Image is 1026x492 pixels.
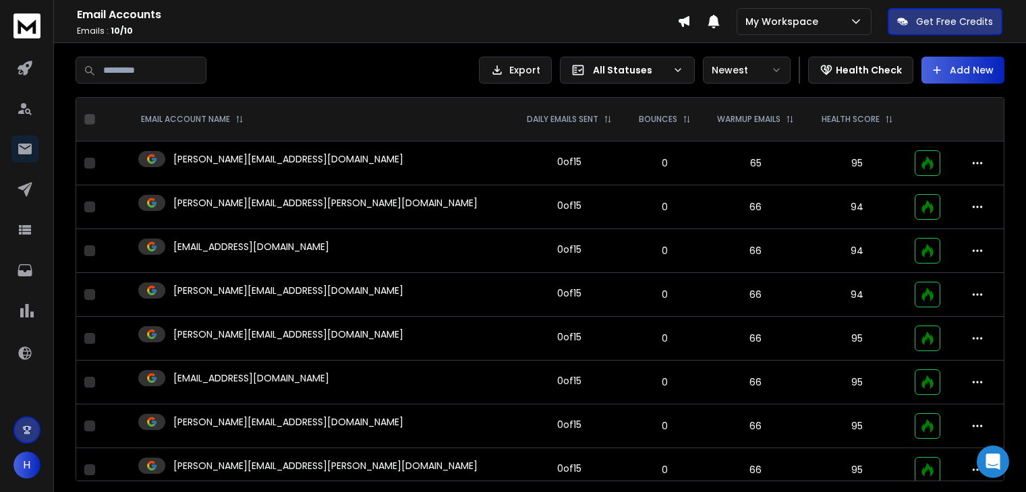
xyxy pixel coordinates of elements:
[633,288,695,301] p: 0
[808,448,907,492] td: 95
[633,375,695,389] p: 0
[633,156,695,170] p: 0
[704,361,808,404] td: 66
[836,63,902,77] p: Health Check
[633,463,695,476] p: 0
[557,199,581,212] div: 0 of 15
[557,374,581,388] div: 0 of 15
[808,142,907,185] td: 95
[808,57,913,84] button: Health Check
[77,26,677,36] p: Emails :
[703,57,791,84] button: Newest
[173,459,478,472] p: [PERSON_NAME][EMAIL_ADDRESS][PERSON_NAME][DOMAIN_NAME]
[704,229,808,273] td: 66
[173,328,403,341] p: [PERSON_NAME][EMAIL_ADDRESS][DOMAIN_NAME]
[557,462,581,475] div: 0 of 15
[745,15,824,28] p: My Workspace
[808,361,907,404] td: 95
[704,185,808,229] td: 66
[717,114,780,125] p: WARMUP EMAILS
[111,25,133,36] span: 10 / 10
[822,114,880,125] p: HEALTH SCORE
[173,415,403,429] p: [PERSON_NAME][EMAIL_ADDRESS][DOMAIN_NAME]
[916,15,993,28] p: Get Free Credits
[704,317,808,361] td: 66
[808,317,907,361] td: 95
[888,8,1002,35] button: Get Free Credits
[808,229,907,273] td: 94
[639,114,677,125] p: BOUNCES
[527,114,598,125] p: DAILY EMAILS SENT
[633,200,695,214] p: 0
[557,286,581,300] div: 0 of 15
[557,243,581,256] div: 0 of 15
[808,273,907,317] td: 94
[921,57,1004,84] button: Add New
[479,57,552,84] button: Export
[704,273,808,317] td: 66
[77,7,677,23] h1: Email Accounts
[173,284,403,297] p: [PERSON_NAME][EMAIL_ADDRESS][DOMAIN_NAME]
[13,452,40,479] button: H
[173,371,329,385] p: [EMAIL_ADDRESS][DOMAIN_NAME]
[593,63,667,77] p: All Statuses
[704,142,808,185] td: 65
[633,332,695,345] p: 0
[13,13,40,38] img: logo
[704,448,808,492] td: 66
[141,114,244,125] div: EMAIL ACCOUNT NAME
[633,419,695,433] p: 0
[977,445,1009,478] div: Open Intercom Messenger
[808,185,907,229] td: 94
[173,196,478,210] p: [PERSON_NAME][EMAIL_ADDRESS][PERSON_NAME][DOMAIN_NAME]
[633,244,695,257] p: 0
[704,404,808,448] td: 66
[173,152,403,166] p: [PERSON_NAME][EMAIL_ADDRESS][DOMAIN_NAME]
[557,330,581,344] div: 0 of 15
[808,404,907,448] td: 95
[557,155,581,168] div: 0 of 15
[173,240,329,253] p: [EMAIL_ADDRESS][DOMAIN_NAME]
[557,418,581,431] div: 0 of 15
